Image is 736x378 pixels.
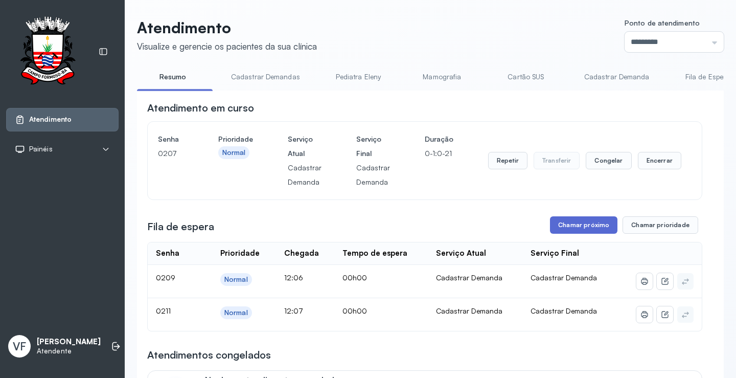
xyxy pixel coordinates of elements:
a: Cadastrar Demandas [221,69,310,85]
button: Encerrar [638,152,681,169]
div: Normal [224,275,248,284]
button: Congelar [586,152,631,169]
a: Cartão SUS [490,69,562,85]
p: Atendimento [137,18,317,37]
h3: Atendimentos congelados [147,348,271,362]
div: Cadastrar Demanda [436,306,515,316]
h4: Serviço Atual [288,132,321,161]
div: Normal [222,148,246,157]
span: Cadastrar Demanda [531,273,597,282]
a: Atendimento [15,115,110,125]
h3: Atendimento em curso [147,101,254,115]
span: 0211 [156,306,171,315]
a: Pediatra Eleny [323,69,394,85]
div: Cadastrar Demanda [436,273,515,282]
p: [PERSON_NAME] [37,337,101,347]
button: Chamar próximo [550,216,617,234]
div: Tempo de espera [342,249,407,258]
h4: Duração [425,132,453,146]
span: 00h00 [342,273,367,282]
span: Painéis [29,145,53,153]
h4: Prioridade [218,132,253,146]
img: Logotipo do estabelecimento [11,16,84,87]
span: Atendimento [29,115,72,124]
div: Senha [156,249,179,258]
p: 0-1:0-21 [425,146,453,161]
a: Mamografia [406,69,478,85]
h4: Serviço Final [356,132,390,161]
span: Cadastrar Demanda [531,306,597,315]
div: Chegada [284,249,319,258]
a: Resumo [137,69,209,85]
p: Cadastrar Demanda [356,161,390,189]
div: Prioridade [220,249,260,258]
button: Repetir [488,152,527,169]
p: 0207 [158,146,183,161]
h3: Fila de espera [147,219,214,234]
button: Chamar prioridade [623,216,698,234]
div: Serviço Final [531,249,579,258]
span: 0209 [156,273,175,282]
span: 12:07 [284,306,303,315]
a: Cadastrar Demanda [574,69,660,85]
div: Normal [224,308,248,317]
span: Ponto de atendimento [625,18,700,27]
span: 12:06 [284,273,303,282]
p: Atendente [37,347,101,355]
div: Serviço Atual [436,249,486,258]
h4: Senha [158,132,183,146]
button: Transferir [534,152,580,169]
div: Visualize e gerencie os pacientes da sua clínica [137,41,317,52]
span: 00h00 [342,306,367,315]
p: Cadastrar Demanda [288,161,321,189]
